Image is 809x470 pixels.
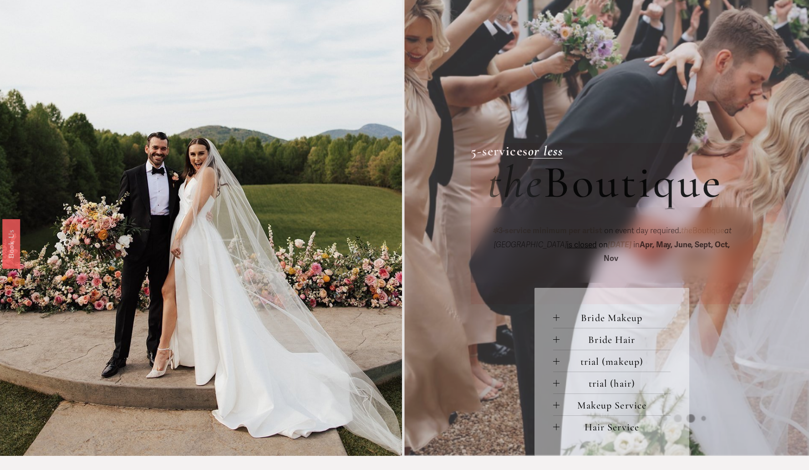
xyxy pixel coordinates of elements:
[553,328,671,350] button: Bride Hair
[681,226,692,235] em: the
[681,226,724,235] span: Boutique
[604,240,732,264] span: in
[602,226,681,235] span: on event day required.
[560,378,671,389] span: trial (hair)
[528,143,563,159] a: or less
[560,312,671,324] span: Bride Makeup
[499,226,602,235] strong: 3-service minimum per artist
[492,226,499,235] em: ✽
[567,240,597,250] span: is closed
[560,421,671,433] span: Hair Service
[488,155,544,209] em: the
[604,240,732,264] strong: Apr, May, June, Sept, Oct, Nov
[494,226,733,250] em: at [GEOGRAPHIC_DATA]
[560,334,671,346] span: Bride Hair
[471,143,528,159] strong: 5-services
[553,350,671,372] button: trial (makeup)
[608,240,631,250] em: [DATE]
[560,399,671,411] span: Makeup Service
[553,394,671,415] button: Makeup Service
[553,372,671,393] button: trial (hair)
[553,416,671,437] button: Hair Service
[544,155,723,209] span: Boutique
[560,356,671,368] span: trial (makeup)
[553,307,671,328] button: Bride Makeup
[2,219,20,269] a: Book Us
[488,224,736,266] p: on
